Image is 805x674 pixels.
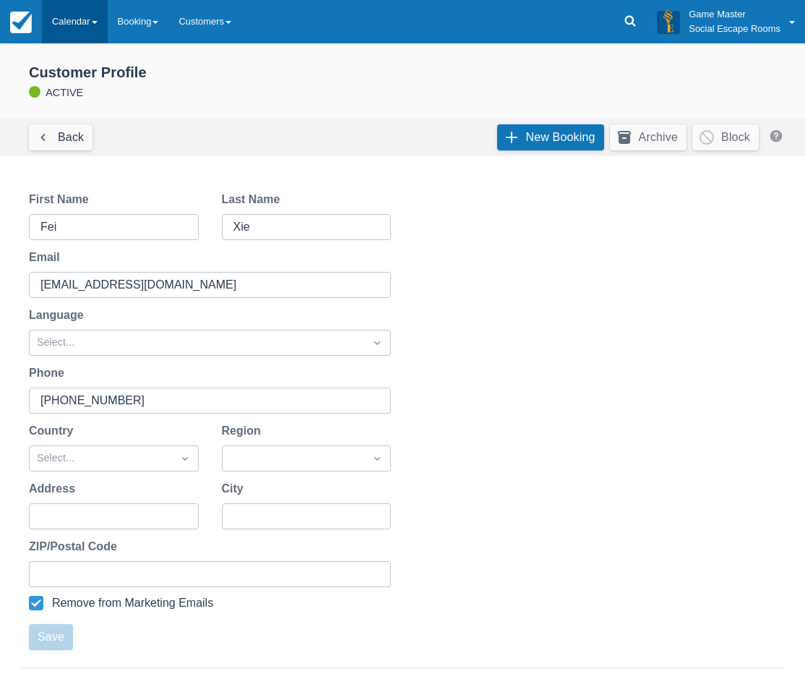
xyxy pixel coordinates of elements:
[10,12,32,33] img: checkfront-main-nav-mini-logo.png
[610,124,686,150] button: Archive
[12,64,793,101] div: ACTIVE
[52,596,213,610] div: Remove from Marketing Emails
[657,10,680,33] img: A3
[370,336,384,350] span: Dropdown icon
[178,451,192,466] span: Dropdown icon
[29,307,90,324] label: Language
[37,335,357,351] div: Select...
[29,364,70,382] label: Phone
[692,124,759,150] button: Block
[497,124,604,150] a: New Booking
[222,191,286,208] label: Last Name
[689,22,780,36] p: Social Escape Rooms
[29,480,81,498] label: Address
[29,64,793,82] div: Customer Profile
[222,422,267,440] label: Region
[222,480,249,498] label: City
[370,451,384,466] span: Dropdown icon
[29,191,95,208] label: First Name
[689,7,780,22] p: Game Master
[29,422,79,440] label: Country
[29,249,66,266] label: Email
[29,538,123,555] label: ZIP/Postal Code
[29,124,92,150] a: Back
